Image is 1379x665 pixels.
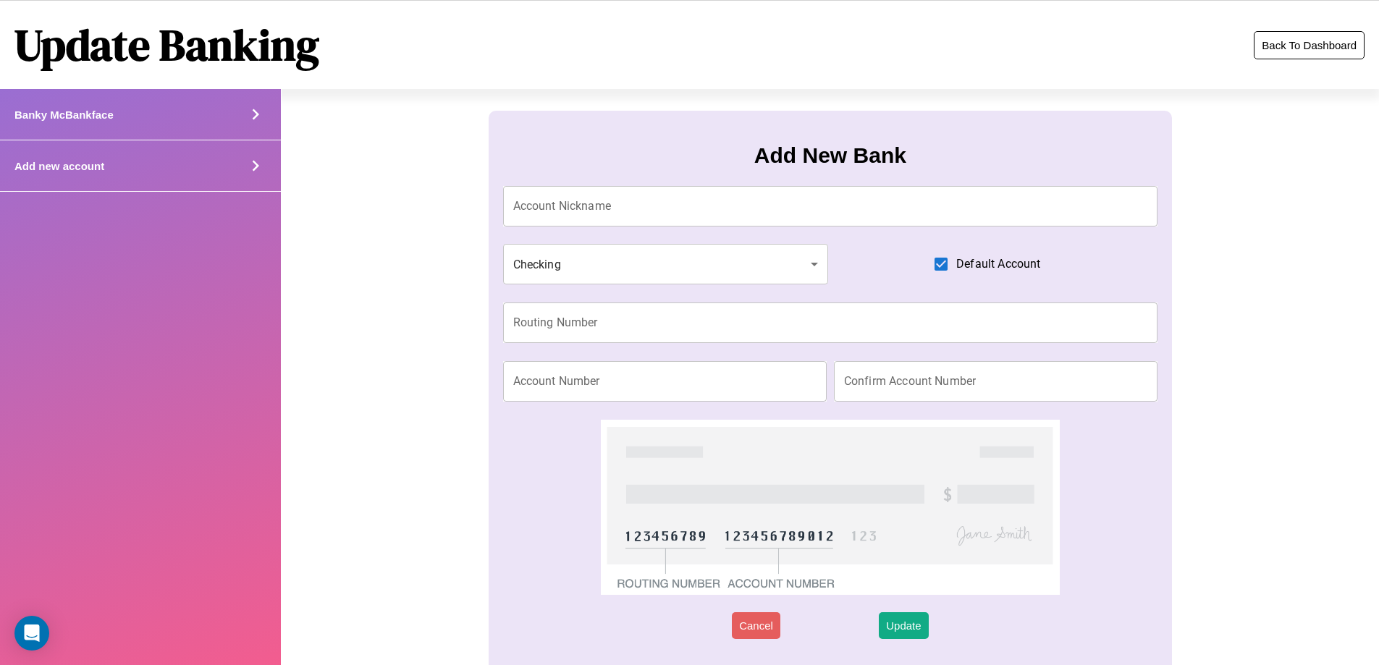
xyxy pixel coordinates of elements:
[14,616,49,651] div: Open Intercom Messenger
[956,255,1040,273] span: Default Account
[732,612,780,639] button: Cancel
[14,15,319,75] h1: Update Banking
[14,109,114,121] h4: Banky McBankface
[754,143,906,168] h3: Add New Bank
[14,160,104,172] h4: Add new account
[503,244,829,284] div: Checking
[601,420,1059,595] img: check
[1254,31,1365,59] button: Back To Dashboard
[879,612,928,639] button: Update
